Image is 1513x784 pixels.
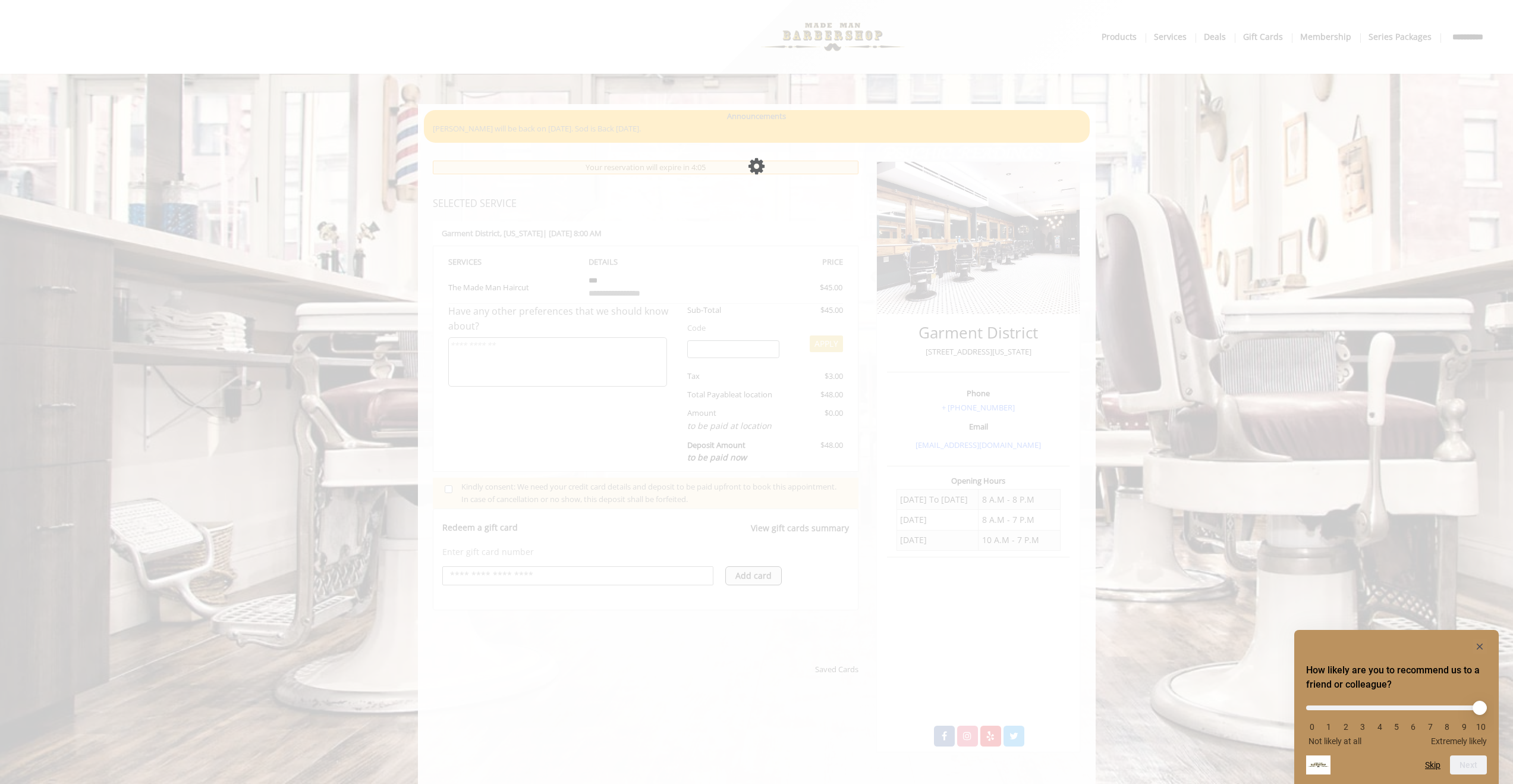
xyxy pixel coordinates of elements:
button: Next question [1450,755,1487,774]
div: How likely are you to recommend us to a friend or colleague? Select an option from 0 to 10, with ... [1306,697,1487,746]
li: 9 [1458,722,1470,732]
span: Extremely likely [1431,736,1487,746]
li: 6 [1407,722,1419,732]
li: 1 [1323,722,1335,732]
span: Not likely at all [1308,736,1361,746]
li: 5 [1391,722,1402,732]
div: How likely are you to recommend us to a friend or colleague? Select an option from 0 to 10, with ... [1306,639,1487,774]
h2: How likely are you to recommend us to a friend or colleague? Select an option from 0 to 10, with ... [1306,663,1487,692]
li: 2 [1340,722,1352,732]
li: 4 [1374,722,1386,732]
li: 7 [1424,722,1436,732]
li: 0 [1306,722,1318,732]
button: Skip [1425,760,1440,770]
li: 8 [1441,722,1453,732]
button: Hide survey [1473,639,1487,654]
li: 3 [1357,722,1369,732]
li: 10 [1475,722,1487,732]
